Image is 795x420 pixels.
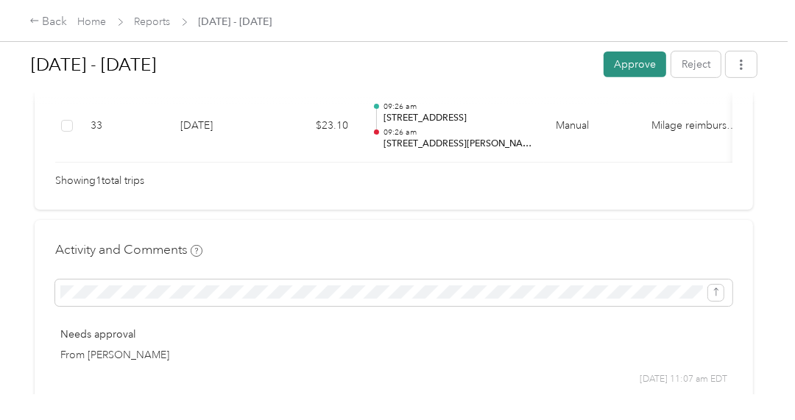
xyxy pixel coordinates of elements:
[604,51,666,77] button: Approve
[60,327,727,342] p: Needs approval
[29,13,68,31] div: Back
[169,90,272,163] td: [DATE]
[60,347,727,363] p: From [PERSON_NAME]
[31,47,593,82] h1: Aug 1 - 31, 2025
[55,173,144,189] span: Showing 1 total trips
[640,90,750,163] td: Milage reimbursement for work
[713,338,795,420] iframe: Everlance-gr Chat Button Frame
[544,90,640,163] td: Manual
[79,90,169,163] td: 33
[55,241,202,259] h4: Activity and Comments
[384,138,532,151] p: [STREET_ADDRESS][PERSON_NAME]
[272,90,360,163] td: $23.10
[384,112,532,125] p: [STREET_ADDRESS]
[640,373,727,386] span: [DATE] 11:07 am EDT
[671,51,721,77] button: Reject
[78,15,107,28] a: Home
[384,127,532,138] p: 09:26 am
[199,14,272,29] span: [DATE] - [DATE]
[135,15,171,28] a: Reports
[384,102,532,112] p: 09:26 am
